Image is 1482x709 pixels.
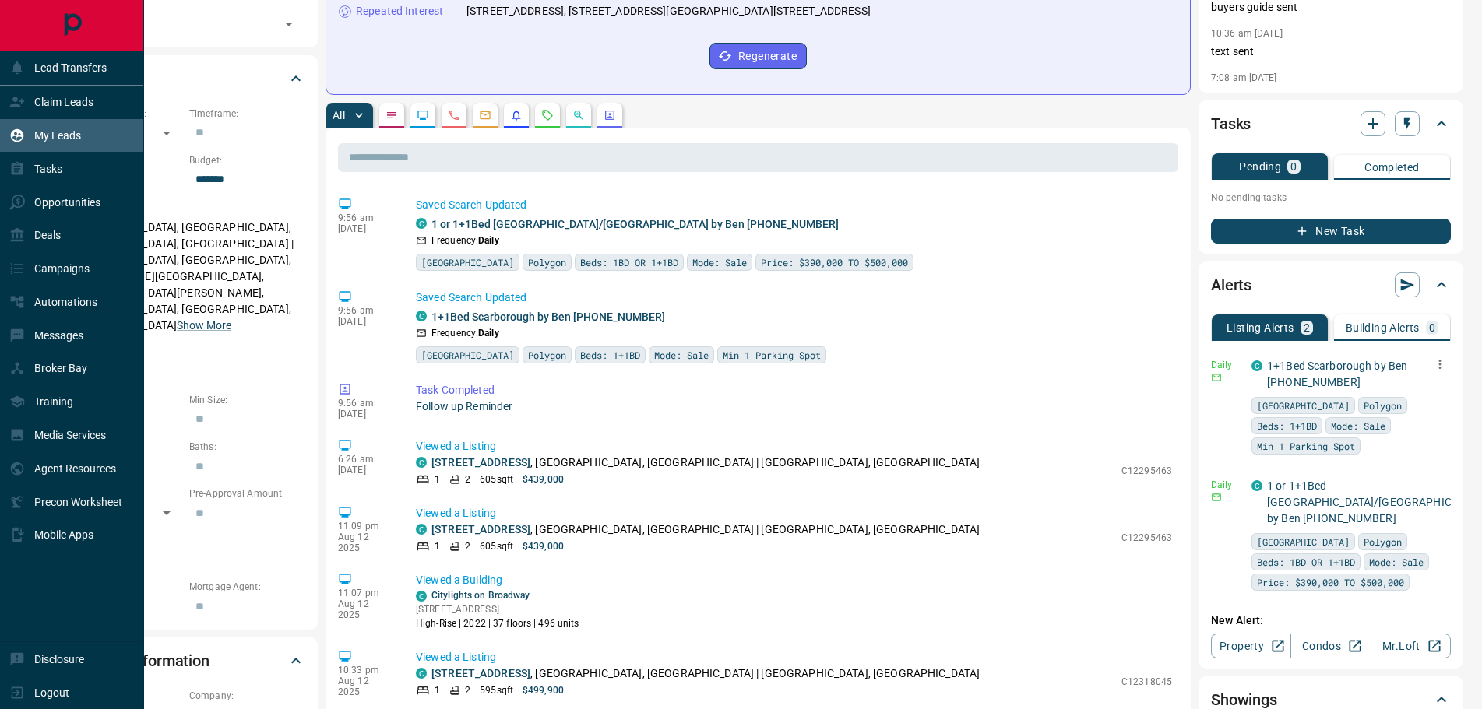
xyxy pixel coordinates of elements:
span: Beds: 1+1BD [1257,418,1317,433]
a: 1+1Bed Scarborough by Ben [PHONE_NUMBER] [1267,360,1407,388]
h2: Alerts [1211,272,1251,297]
span: Polygon [528,254,566,270]
p: Viewed a Listing [416,505,1172,521]
p: 11:09 pm [338,521,393,532]
div: Alerts [1211,266,1451,304]
p: 2 [1304,322,1310,333]
span: Mode: Sale [654,347,709,363]
p: [DATE] [338,316,393,327]
p: [DATE] [338,409,393,419]
svg: Listing Alerts [510,109,523,121]
svg: Opportunities [572,109,585,121]
p: [STREET_ADDRESS], [STREET_ADDRESS][GEOGRAPHIC_DATA][STREET_ADDRESS] [466,3,871,19]
p: text sent [1211,44,1451,60]
div: condos.ca [416,668,427,679]
span: Beds: 1+1BD [580,347,640,363]
a: Mr.Loft [1371,634,1451,658]
p: 1 [435,683,440,697]
span: Polygon [1364,398,1402,413]
p: $499,900 [523,683,564,697]
a: Condos [1290,634,1371,658]
svg: Calls [448,109,460,121]
p: Listing Alerts [1227,322,1294,333]
div: Personal Information [65,642,305,679]
p: Aug 12 2025 [338,598,393,620]
span: Polygon [1364,534,1402,549]
p: , [GEOGRAPHIC_DATA], [GEOGRAPHIC_DATA] | [GEOGRAPHIC_DATA], [GEOGRAPHIC_DATA] [431,521,980,538]
button: New Task [1211,219,1451,244]
div: condos.ca [416,457,427,468]
p: Completed [1364,162,1420,173]
svg: Lead Browsing Activity [417,109,429,121]
svg: Agent Actions [604,109,616,121]
div: condos.ca [416,311,427,321]
svg: Requests [541,109,554,121]
button: Show More [177,318,231,334]
p: High-Rise | 2022 | 37 floors | 496 units [416,616,579,630]
svg: Email [1211,372,1222,383]
p: Aug 12 2025 [338,676,393,697]
p: , [GEOGRAPHIC_DATA], [GEOGRAPHIC_DATA] | [GEOGRAPHIC_DATA], [GEOGRAPHIC_DATA] [431,455,980,471]
p: 605 sqft [480,539,513,553]
span: Mode: Sale [1369,554,1424,570]
div: condos.ca [1251,360,1262,371]
p: , [GEOGRAPHIC_DATA], [GEOGRAPHIC_DATA] | [GEOGRAPHIC_DATA], [GEOGRAPHIC_DATA] [431,665,980,682]
span: Polygon [528,347,566,363]
span: [GEOGRAPHIC_DATA] [1257,534,1350,549]
p: Task Completed [416,382,1172,398]
h2: Tasks [1211,111,1251,136]
span: [GEOGRAPHIC_DATA] [1257,398,1350,413]
span: Mode: Sale [1331,418,1385,433]
p: No pending tasks [1211,186,1451,209]
p: Baths: [189,440,305,454]
p: Building Alerts [1346,322,1420,333]
a: [STREET_ADDRESS] [431,667,530,679]
a: 1 or 1+1Bed [GEOGRAPHIC_DATA]/[GEOGRAPHIC_DATA] by Ben [PHONE_NUMBER] [431,218,839,230]
a: Citylights on Broadway [431,590,530,601]
span: [GEOGRAPHIC_DATA] [421,347,514,363]
span: Min 1 Parking Spot [723,347,821,363]
span: Price: $390,000 TO $500,000 [1257,574,1404,590]
p: Credit Score: [65,533,305,547]
p: Follow up Reminder [416,398,1172,415]
p: Repeated Interest [356,3,443,19]
p: Timeframe: [189,107,305,121]
p: Daily [1211,478,1242,492]
p: New Alert: [1211,612,1451,629]
p: [GEOGRAPHIC_DATA], [GEOGRAPHIC_DATA], [GEOGRAPHIC_DATA], [GEOGRAPHIC_DATA] | [GEOGRAPHIC_DATA], [... [65,215,305,339]
svg: Email [1211,492,1222,503]
p: C12295463 [1121,464,1172,478]
p: 11:07 pm [338,588,393,598]
p: [STREET_ADDRESS] [416,602,579,616]
p: Min Size: [189,393,305,407]
p: 0 [1429,322,1435,333]
div: condos.ca [1251,480,1262,491]
p: Daily [1211,358,1242,372]
p: 9:56 am [338,398,393,409]
a: [STREET_ADDRESS] [431,523,530,535]
p: Budget: [189,153,305,167]
p: Mortgage Agent: [189,580,305,594]
p: 6:26 am [338,454,393,465]
p: Saved Search Updated [416,290,1172,306]
p: 2 [465,472,470,486]
p: $439,000 [523,472,564,486]
button: Open [278,13,300,35]
p: Pre-Approval Amount: [189,486,305,500]
p: 10:36 am [DATE] [1211,28,1283,39]
svg: Emails [479,109,491,121]
p: C12295463 [1121,531,1172,545]
span: Beds: 1BD OR 1+1BD [1257,554,1355,570]
p: Frequency: [431,233,499,247]
p: Viewed a Building [416,572,1172,588]
p: Pending [1239,161,1281,172]
div: Criteria [65,60,305,97]
div: condos.ca [416,524,427,535]
p: 7:08 am [DATE] [1211,72,1277,83]
p: Viewed a Listing [416,649,1172,665]
div: Tasks [1211,105,1451,142]
p: Company: [189,689,305,703]
p: 1 [435,472,440,486]
p: C12318045 [1121,675,1172,689]
p: 1 [435,539,440,553]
